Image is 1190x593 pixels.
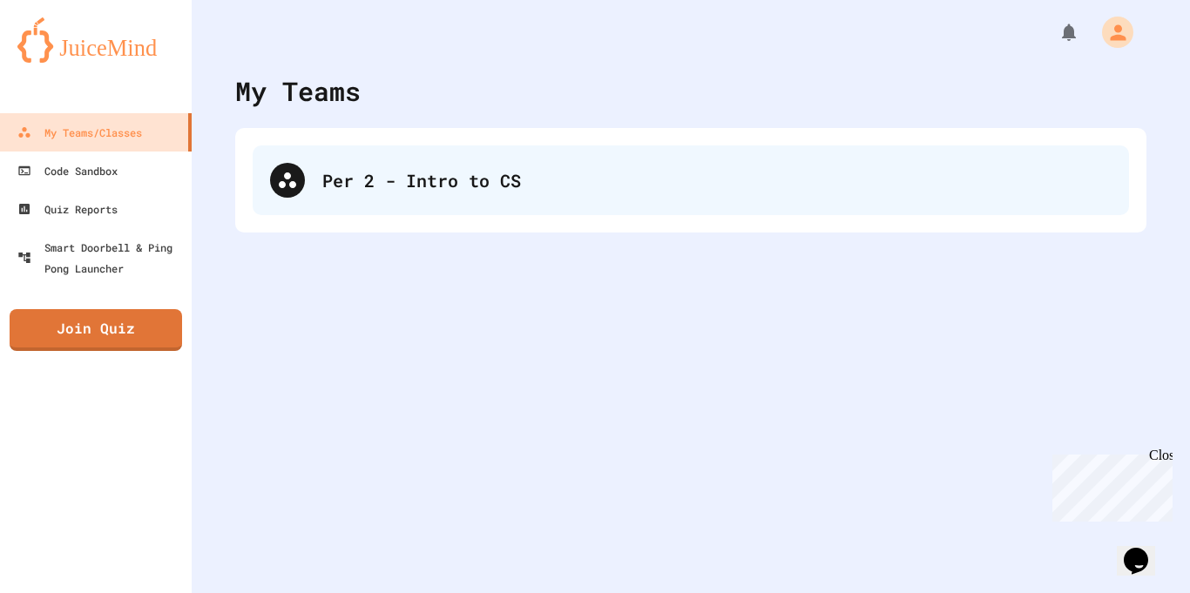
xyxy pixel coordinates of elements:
[17,237,185,279] div: Smart Doorbell & Ping Pong Launcher
[17,122,142,143] div: My Teams/Classes
[1045,448,1173,522] iframe: chat widget
[235,71,361,111] div: My Teams
[10,309,182,351] a: Join Quiz
[1026,17,1084,47] div: My Notifications
[17,17,174,63] img: logo-orange.svg
[1117,523,1173,576] iframe: chat widget
[17,199,118,219] div: Quiz Reports
[7,7,120,111] div: Chat with us now!Close
[253,145,1129,215] div: Per 2 - Intro to CS
[17,160,118,181] div: Code Sandbox
[1084,12,1138,52] div: My Account
[322,167,1112,193] div: Per 2 - Intro to CS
